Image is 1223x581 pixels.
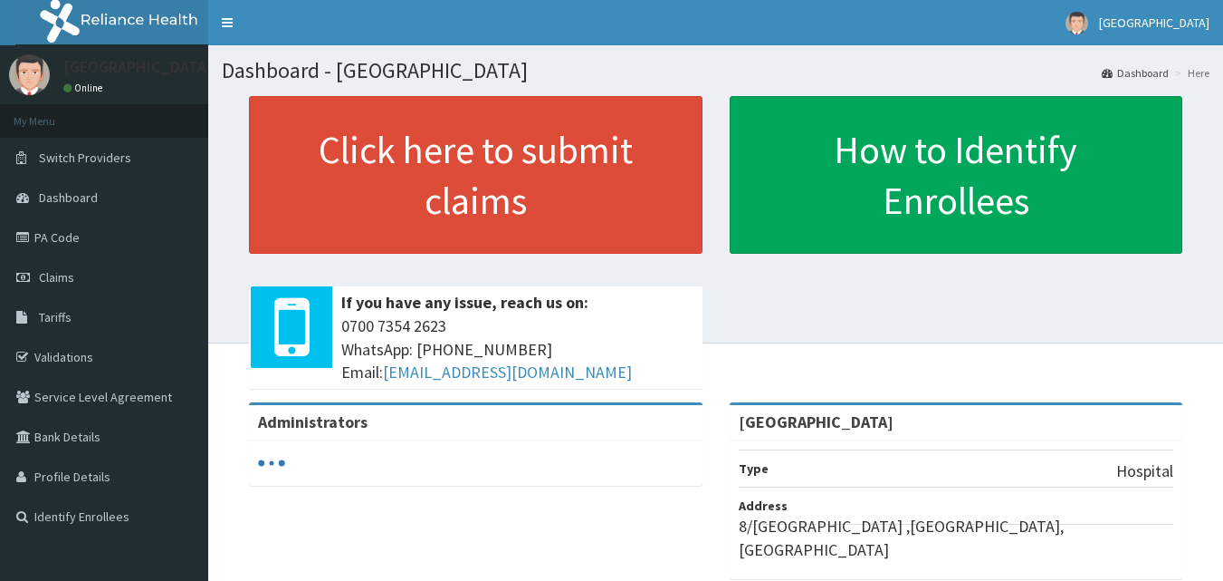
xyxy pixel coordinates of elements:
[9,54,50,95] img: User Image
[258,412,368,432] b: Administrators
[739,498,788,514] b: Address
[1170,65,1209,81] li: Here
[258,450,285,477] svg: audio-loading
[1116,460,1173,483] p: Hospital
[1099,15,1209,31] span: [GEOGRAPHIC_DATA]
[739,412,893,432] strong: [GEOGRAPHIC_DATA]
[39,189,98,206] span: Dashboard
[1102,65,1169,81] a: Dashboard
[730,96,1183,254] a: How to Identify Enrollees
[249,96,702,254] a: Click here to submit claims
[39,150,131,166] span: Switch Providers
[39,309,72,325] span: Tariffs
[222,59,1209,82] h1: Dashboard - [GEOGRAPHIC_DATA]
[1065,12,1088,34] img: User Image
[739,460,769,477] b: Type
[39,269,74,286] span: Claims
[63,82,107,94] a: Online
[383,362,632,382] a: [EMAIL_ADDRESS][DOMAIN_NAME]
[341,292,588,313] b: If you have any issue, reach us on:
[63,59,213,75] p: [GEOGRAPHIC_DATA]
[341,315,693,384] span: 0700 7354 2623 WhatsApp: [PHONE_NUMBER] Email:
[739,515,1174,561] p: 8/[GEOGRAPHIC_DATA] ,[GEOGRAPHIC_DATA], [GEOGRAPHIC_DATA]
